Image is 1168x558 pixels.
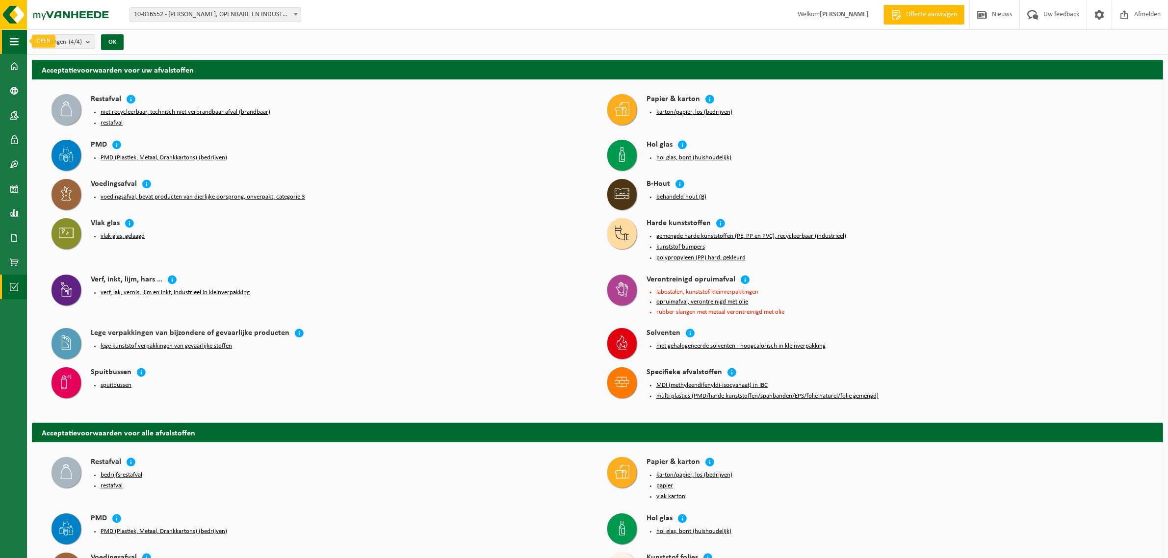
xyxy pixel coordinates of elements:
[647,513,673,525] h4: Hol glas
[656,108,732,116] button: karton/papier, los (bedrijven)
[647,179,670,190] h4: B-Hout
[656,528,731,535] button: hol glas, bont (huishoudelijk)
[647,140,673,151] h4: Hol glas
[656,254,746,262] button: polypropyleen (PP) hard, gekleurd
[91,367,131,379] h4: Spuitbussen
[656,381,768,389] button: MDI (methyleendifenyldi-isocyanaat) in IBC
[656,342,826,350] button: niet gehalogeneerde solventen - hoogcalorisch in kleinverpakking
[647,367,722,379] h4: Specifieke afvalstoffen
[647,457,700,468] h4: Papier & karton
[656,493,685,501] button: vlak karton
[656,471,732,479] button: karton/papier, los (bedrijven)
[101,342,232,350] button: lege kunststof verpakkingen van gevaarlijke stoffen
[101,528,227,535] button: PMD (Plastiek, Metaal, Drankkartons) (bedrijven)
[101,154,227,162] button: PMD (Plastiek, Metaal, Drankkartons) (bedrijven)
[101,482,123,490] button: restafval
[820,11,869,18] strong: [PERSON_NAME]
[101,232,145,240] button: vlak glas, gelaagd
[91,94,121,105] h4: Restafval
[101,289,250,297] button: verf, lak, vernis, lijm en inkt, industrieel in kleinverpakking
[101,381,131,389] button: spuitbussen
[656,289,1143,295] li: labostalen, kunststof kleinverpakkingen
[904,10,960,20] span: Offerte aanvragen
[656,243,705,251] button: kunststof bumpers
[101,193,305,201] button: voedingsafval, bevat producten van dierlijke oorsprong, onverpakt, categorie 3
[32,60,1163,79] h2: Acceptatievoorwaarden voor uw afvalstoffen
[656,154,731,162] button: hol glas, bont (huishoudelijk)
[37,35,82,50] span: Vestigingen
[91,513,107,525] h4: PMD
[101,119,123,127] button: restafval
[130,7,301,22] span: 10-816552 - VICTOR PEETERS, OPENBARE EN INDUSTRIËLE WERKEN HERENTALS - HERENTALS
[69,39,82,45] count: (4/4)
[91,328,289,339] h4: Lege verpakkingen van bijzondere of gevaarlijke producten
[656,193,706,201] button: behandeld hout (B)
[91,179,137,190] h4: Voedingsafval
[647,328,680,339] h4: Solventen
[883,5,964,25] a: Offerte aanvragen
[91,457,121,468] h4: Restafval
[656,482,673,490] button: papier
[101,471,142,479] button: bedrijfsrestafval
[656,392,879,400] button: multi plastics (PMD/harde kunststoffen/spanbanden/EPS/folie naturel/folie gemengd)
[91,140,107,151] h4: PMD
[656,232,846,240] button: gemengde harde kunststoffen (PE, PP en PVC), recycleerbaar (industrieel)
[91,275,162,286] h4: Verf, inkt, lijm, hars …
[32,423,1163,442] h2: Acceptatievoorwaarden voor alle afvalstoffen
[101,108,270,116] button: niet recycleerbaar, technisch niet verbrandbaar afval (brandbaar)
[647,94,700,105] h4: Papier & karton
[101,34,124,50] button: OK
[647,275,735,286] h4: Verontreinigd opruimafval
[130,8,301,22] span: 10-816552 - VICTOR PEETERS, OPENBARE EN INDUSTRIËLE WERKEN HERENTALS - HERENTALS
[647,218,711,229] h4: Harde kunststoffen
[656,298,748,306] button: opruimafval, verontreinigd met olie
[656,309,1143,315] li: rubber slangen met metaal verontreinigd met olie
[32,34,95,49] button: Vestigingen(4/4)
[91,218,120,229] h4: Vlak glas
